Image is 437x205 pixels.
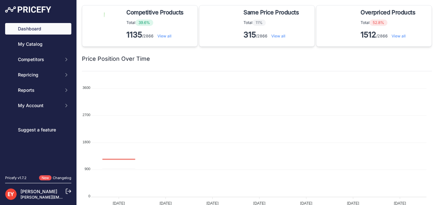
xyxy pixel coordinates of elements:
[361,20,418,26] p: Total
[53,176,71,180] a: Changelog
[252,20,266,26] span: 11%
[82,54,150,63] h2: Price Position Over Time
[361,30,376,39] strong: 1512
[369,20,387,26] span: 52.8%
[5,38,71,50] a: My Catalog
[5,54,71,65] button: Competitors
[361,8,415,17] span: Overpriced Products
[88,194,90,198] tspan: 0
[20,189,57,194] a: [PERSON_NAME]
[243,20,301,26] p: Total
[5,84,71,96] button: Reports
[84,167,90,171] tspan: 900
[126,20,186,26] p: Total
[18,72,60,78] span: Repricing
[83,86,90,90] tspan: 3600
[5,23,71,35] a: Dashboard
[392,34,406,38] a: View all
[83,113,90,117] tspan: 2700
[361,30,418,40] p: /2866
[18,102,60,109] span: My Account
[5,100,71,111] button: My Account
[5,124,71,136] a: Suggest a feature
[39,175,52,181] span: New
[243,8,299,17] span: Same Price Products
[83,140,90,144] tspan: 1800
[126,8,184,17] span: Competitive Products
[243,30,256,39] strong: 315
[5,23,71,168] nav: Sidebar
[243,30,301,40] p: /2866
[18,87,60,93] span: Reports
[157,34,171,38] a: View all
[5,175,27,181] div: Pricefy v1.7.2
[20,195,151,200] a: [PERSON_NAME][EMAIL_ADDRESS][PERSON_NAME][DOMAIN_NAME]
[271,34,285,38] a: View all
[126,30,186,40] p: /2866
[18,56,60,63] span: Competitors
[135,20,153,26] span: 39.6%
[126,30,142,39] strong: 1135
[5,69,71,81] button: Repricing
[5,6,51,13] img: Pricefy Logo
